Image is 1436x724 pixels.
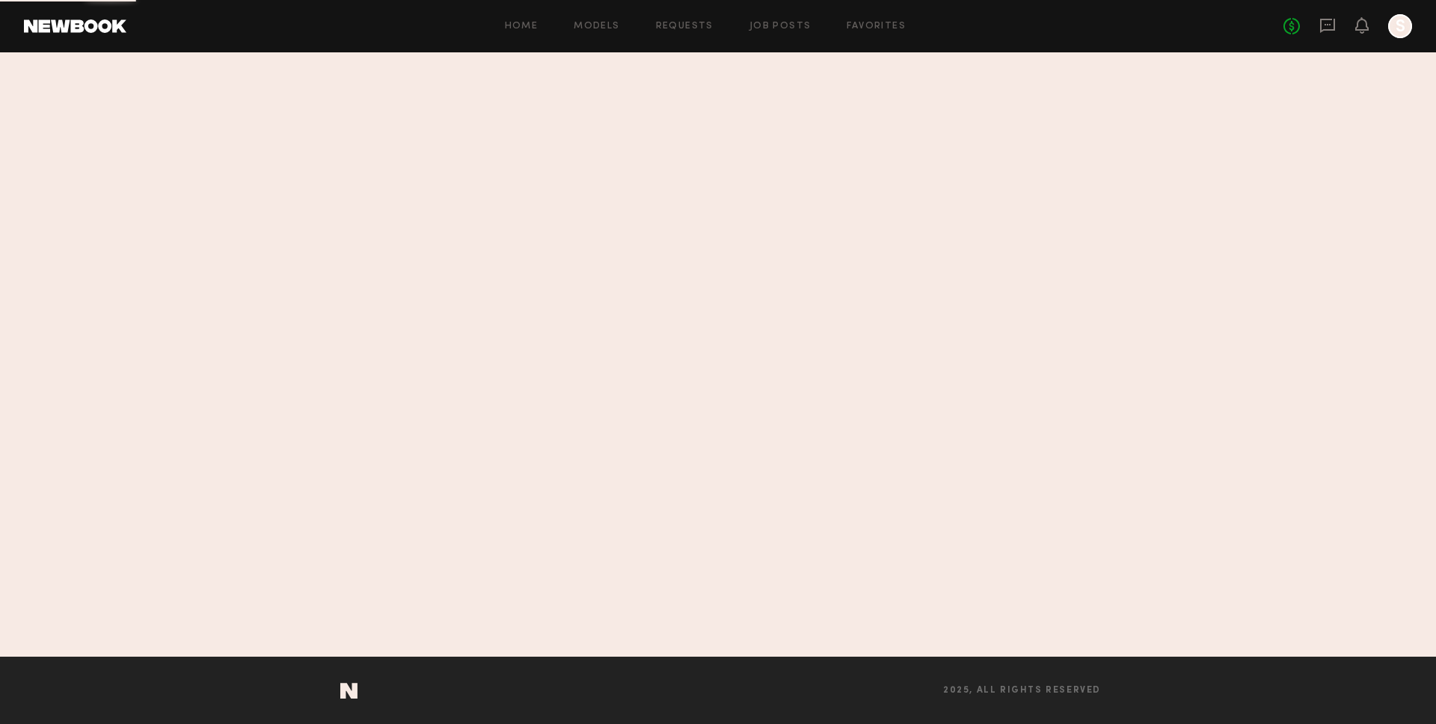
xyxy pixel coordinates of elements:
[574,22,619,31] a: Models
[943,686,1101,696] span: 2025, all rights reserved
[749,22,811,31] a: Job Posts
[847,22,906,31] a: Favorites
[1388,14,1412,38] a: S
[656,22,714,31] a: Requests
[505,22,538,31] a: Home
